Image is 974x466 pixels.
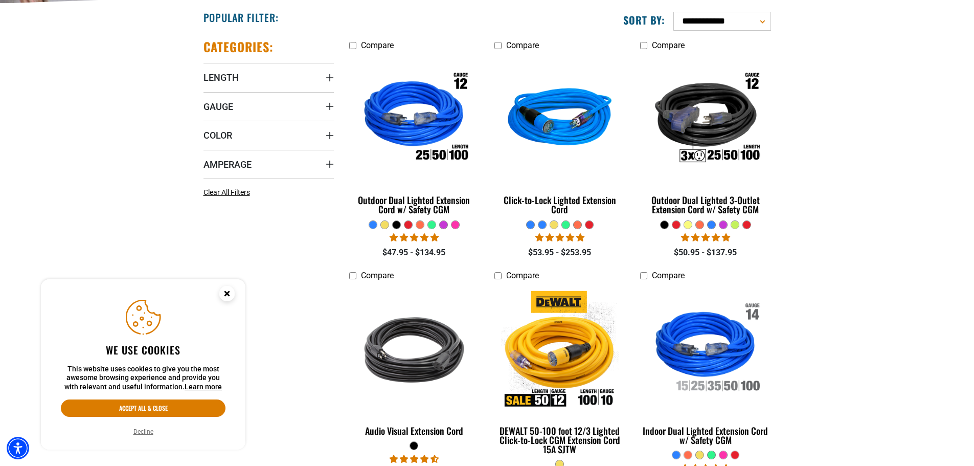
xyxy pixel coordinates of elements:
h2: Categories: [203,39,274,55]
div: $50.95 - $137.95 [640,247,771,259]
span: Compare [361,271,394,280]
span: Color [203,129,232,141]
div: Accessibility Menu [7,437,29,459]
a: DEWALT 50-100 foot 12/3 Lighted Click-to-Lock CGM Extension Cord 15A SJTW DEWALT 50-100 foot 12/3... [494,286,625,460]
span: Compare [506,40,539,50]
span: Length [203,72,239,83]
img: black [350,291,479,408]
img: Outdoor Dual Lighted Extension Cord w/ Safety CGM [350,60,479,178]
aside: Cookie Consent [41,279,245,450]
a: Clear All Filters [203,187,254,198]
div: Click-to-Lock Lighted Extension Cord [494,195,625,214]
div: Outdoor Dual Lighted Extension Cord w/ Safety CGM [349,195,480,214]
span: Clear All Filters [203,188,250,196]
a: Indoor Dual Lighted Extension Cord w/ Safety CGM Indoor Dual Lighted Extension Cord w/ Safety CGM [640,286,771,451]
a: Outdoor Dual Lighted 3-Outlet Extension Cord w/ Safety CGM Outdoor Dual Lighted 3-Outlet Extensio... [640,55,771,220]
img: Indoor Dual Lighted Extension Cord w/ Safety CGM [641,291,770,408]
button: Accept all & close [61,400,225,417]
span: Compare [506,271,539,280]
div: $53.95 - $253.95 [494,247,625,259]
summary: Length [203,63,334,92]
div: Outdoor Dual Lighted 3-Outlet Extension Cord w/ Safety CGM [640,195,771,214]
summary: Color [203,121,334,149]
span: Compare [652,271,685,280]
div: DEWALT 50-100 foot 12/3 Lighted Click-to-Lock CGM Extension Cord 15A SJTW [494,426,625,454]
h2: We use cookies [61,343,225,357]
p: This website uses cookies to give you the most awesome browsing experience and provide you with r... [61,365,225,392]
summary: Gauge [203,92,334,121]
a: blue Click-to-Lock Lighted Extension Cord [494,55,625,220]
div: Indoor Dual Lighted Extension Cord w/ Safety CGM [640,426,771,445]
div: $47.95 - $134.95 [349,247,480,259]
span: Amperage [203,159,252,170]
span: 4.71 stars [390,454,439,464]
button: Close this option [209,279,245,311]
h2: Popular Filter: [203,11,279,24]
span: Compare [652,40,685,50]
img: blue [495,60,624,178]
summary: Amperage [203,150,334,179]
span: 4.81 stars [390,233,439,242]
span: Compare [361,40,394,50]
img: DEWALT 50-100 foot 12/3 Lighted Click-to-Lock CGM Extension Cord 15A SJTW [495,291,624,408]
button: Decline [130,427,156,437]
img: Outdoor Dual Lighted 3-Outlet Extension Cord w/ Safety CGM [641,60,770,178]
a: Outdoor Dual Lighted Extension Cord w/ Safety CGM Outdoor Dual Lighted Extension Cord w/ Safety CGM [349,55,480,220]
div: Audio Visual Extension Cord [349,426,480,435]
span: 4.80 stars [681,233,730,242]
span: Gauge [203,101,233,113]
a: This website uses cookies to give you the most awesome browsing experience and provide you with r... [185,383,222,391]
label: Sort by: [623,13,665,27]
a: black Audio Visual Extension Cord [349,286,480,441]
span: 4.87 stars [535,233,584,242]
